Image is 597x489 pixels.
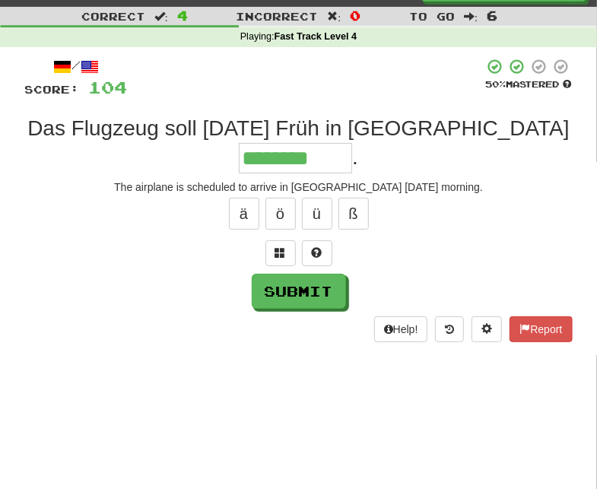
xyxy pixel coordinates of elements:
span: . [352,145,358,169]
button: Single letter hint - you only get 1 per sentence and score half the points! alt+h [302,240,332,266]
span: : [154,11,168,21]
span: : [328,11,341,21]
span: To go [409,10,455,23]
div: The airplane is scheduled to arrive in [GEOGRAPHIC_DATA] [DATE] morning. [25,179,573,195]
span: 50 % [485,79,506,89]
span: 6 [487,8,497,23]
button: Round history (alt+y) [435,316,464,342]
div: Mastered [484,78,573,90]
button: Submit [252,274,346,309]
span: Score: [25,83,80,96]
span: Correct [81,10,145,23]
button: Help! [374,316,428,342]
button: ö [265,198,296,230]
button: ß [338,198,369,230]
button: ä [229,198,259,230]
button: Report [510,316,572,342]
span: 4 [177,8,188,23]
span: : [464,11,478,21]
div: / [25,58,128,77]
span: Incorrect [237,10,319,23]
button: Switch sentence to multiple choice alt+p [265,240,296,266]
span: 0 [350,8,360,23]
strong: Fast Track Level 4 [275,31,357,42]
button: ü [302,198,332,230]
span: Das Flugzeug soll [DATE] Früh in [GEOGRAPHIC_DATA] [27,116,570,140]
span: 104 [89,78,128,97]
